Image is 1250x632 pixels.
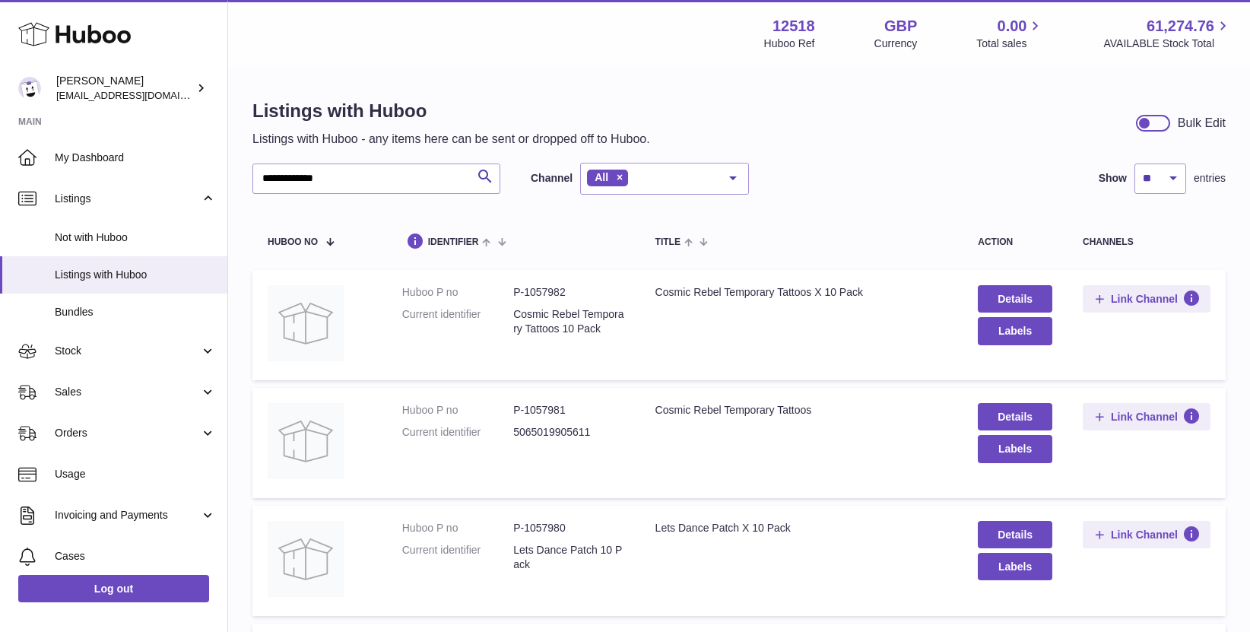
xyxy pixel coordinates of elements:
[428,237,479,247] span: identifier
[513,403,624,418] dd: P-1057981
[56,89,224,101] span: [EMAIL_ADDRESS][DOMAIN_NAME]
[978,237,1052,247] div: action
[978,285,1052,313] a: Details
[56,74,193,103] div: [PERSON_NAME]
[1083,285,1210,313] button: Link Channel
[402,307,513,336] dt: Current identifier
[978,435,1052,462] button: Labels
[655,403,948,418] div: Cosmic Rebel Temporary Tattoos
[55,192,200,206] span: Listings
[402,543,513,572] dt: Current identifier
[1111,292,1178,306] span: Link Channel
[978,521,1052,548] a: Details
[655,285,948,300] div: Cosmic Rebel Temporary Tattoos X 10 Pack
[402,403,513,418] dt: Huboo P no
[1178,115,1226,132] div: Bulk Edit
[402,285,513,300] dt: Huboo P no
[252,99,650,123] h1: Listings with Huboo
[978,403,1052,430] a: Details
[513,521,624,535] dd: P-1057980
[655,237,681,247] span: title
[252,131,650,148] p: Listings with Huboo - any items here can be sent or dropped off to Huboo.
[1083,237,1210,247] div: channels
[978,317,1052,345] button: Labels
[1103,16,1232,51] a: 61,274.76 AVAILABLE Stock Total
[764,37,815,51] div: Huboo Ref
[402,521,513,535] dt: Huboo P no
[1103,37,1232,51] span: AVAILABLE Stock Total
[513,425,624,440] dd: 5065019905611
[55,230,216,245] span: Not with Huboo
[55,385,200,399] span: Sales
[1111,410,1178,424] span: Link Channel
[268,403,344,479] img: Cosmic Rebel Temporary Tattoos
[513,285,624,300] dd: P-1057982
[998,16,1027,37] span: 0.00
[976,37,1044,51] span: Total sales
[268,237,318,247] span: Huboo no
[978,553,1052,580] button: Labels
[1099,171,1127,186] label: Show
[55,305,216,319] span: Bundles
[1147,16,1214,37] span: 61,274.76
[595,171,608,183] span: All
[18,575,209,602] a: Log out
[1083,521,1210,548] button: Link Channel
[55,151,216,165] span: My Dashboard
[773,16,815,37] strong: 12518
[18,77,41,100] img: caitlin@fancylamp.co
[1083,403,1210,430] button: Link Channel
[884,16,917,37] strong: GBP
[976,16,1044,51] a: 0.00 Total sales
[531,171,573,186] label: Channel
[55,426,200,440] span: Orders
[874,37,918,51] div: Currency
[268,521,344,597] img: Lets Dance Patch X 10 Pack
[1111,528,1178,541] span: Link Channel
[55,344,200,358] span: Stock
[402,425,513,440] dt: Current identifier
[55,508,200,522] span: Invoicing and Payments
[55,268,216,282] span: Listings with Huboo
[513,307,624,336] dd: Cosmic Rebel Temporary Tattoos 10 Pack
[55,549,216,564] span: Cases
[55,467,216,481] span: Usage
[1194,171,1226,186] span: entries
[268,285,344,361] img: Cosmic Rebel Temporary Tattoos X 10 Pack
[655,521,948,535] div: Lets Dance Patch X 10 Pack
[513,543,624,572] dd: Lets Dance Patch 10 Pack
